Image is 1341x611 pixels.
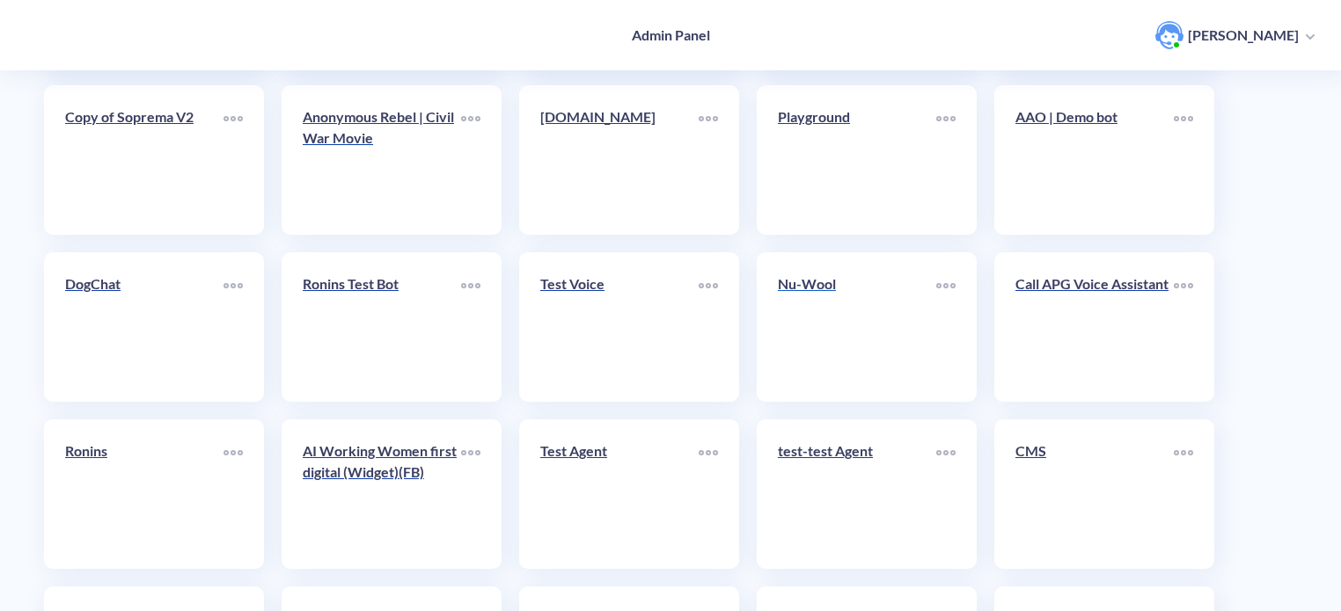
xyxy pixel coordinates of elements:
[778,440,936,462] p: test-test Agent
[778,273,936,295] p: Nu-Wool
[778,106,936,214] a: Playground
[778,106,936,127] p: Playground
[1015,440,1174,462] p: CMS
[1015,273,1174,381] a: Call APG Voice Assistant
[65,106,223,214] a: Copy of Soprema V2
[632,26,710,43] h4: Admin Panel
[1015,106,1174,127] p: AAO | Demo bot
[303,440,461,483] p: AI Working Women first digital (Widget)(FB)
[540,106,699,214] a: [DOMAIN_NAME]
[303,273,461,381] a: Ronins Test Bot
[540,106,699,127] p: [DOMAIN_NAME]
[1015,106,1174,214] a: AAO | Demo bot
[303,440,461,548] a: AI Working Women first digital (Widget)(FB)
[65,440,223,462] p: Ronins
[303,273,461,295] p: Ronins Test Bot
[540,273,699,295] p: Test Voice
[1188,25,1299,45] p: [PERSON_NAME]
[540,440,699,462] p: Test Agent
[65,106,223,127] p: Copy of Soprema V2
[1015,273,1174,295] p: Call APG Voice Assistant
[778,440,936,548] a: test-test Agent
[540,440,699,548] a: Test Agent
[1155,21,1183,49] img: user photo
[65,273,223,381] a: DogChat
[540,273,699,381] a: Test Voice
[65,273,223,295] p: DogChat
[303,106,461,149] p: Anonymous Rebel | Civil War Movie
[65,440,223,548] a: Ronins
[1015,440,1174,548] a: CMS
[778,273,936,381] a: Nu-Wool
[303,106,461,214] a: Anonymous Rebel | Civil War Movie
[1147,19,1323,51] button: user photo[PERSON_NAME]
